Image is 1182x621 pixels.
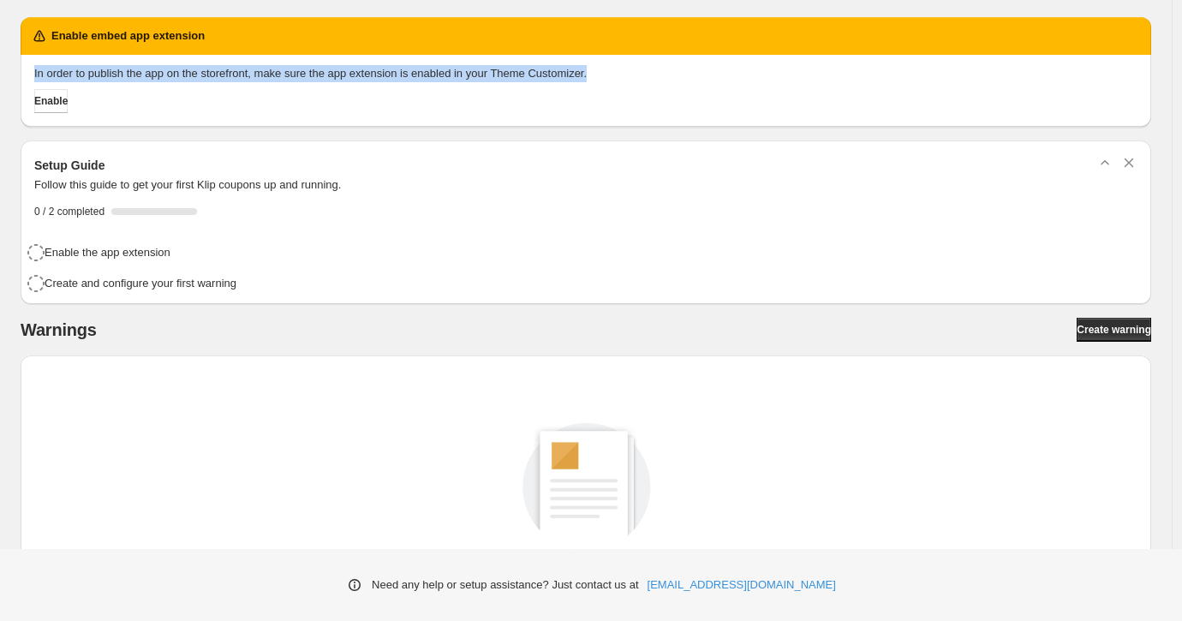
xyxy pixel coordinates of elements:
h4: Enable the app extension [45,244,170,261]
p: Follow this guide to get your first Klip coupons up and running. [34,176,1137,194]
h2: Enable embed app extension [51,27,205,45]
span: 0 / 2 completed [34,205,104,218]
h4: Create and configure your first warning [45,275,236,292]
span: Enable [34,94,68,108]
button: Enable [34,89,68,113]
a: [EMAIL_ADDRESS][DOMAIN_NAME] [648,576,836,594]
a: Create warning [1077,318,1151,342]
p: In order to publish the app on the storefront, make sure the app extension is enabled in your The... [34,65,1137,82]
span: Create warning [1077,323,1151,337]
h3: Setup Guide [34,157,104,174]
h2: Warnings [21,319,97,340]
